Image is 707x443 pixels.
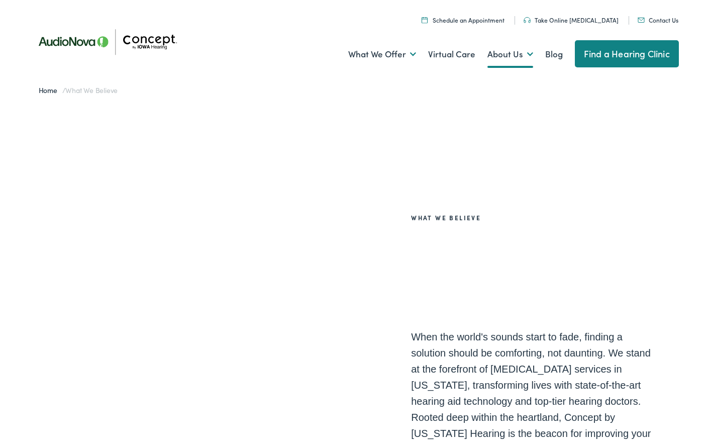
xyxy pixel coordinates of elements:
a: What We Offer [348,36,416,73]
a: Contact Us [638,16,678,24]
img: utility icon [524,17,531,23]
a: Take Online [MEDICAL_DATA] [524,16,619,24]
a: Find a Hearing Clinic [575,40,679,67]
a: Blog [545,36,563,73]
h2: What We Believe [411,214,652,221]
a: Schedule an Appointment [422,16,504,24]
a: Virtual Care [428,36,475,73]
img: A calendar icon to schedule an appointment at Concept by Iowa Hearing. [422,17,428,23]
img: utility icon [638,18,645,23]
a: About Us [487,36,533,73]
